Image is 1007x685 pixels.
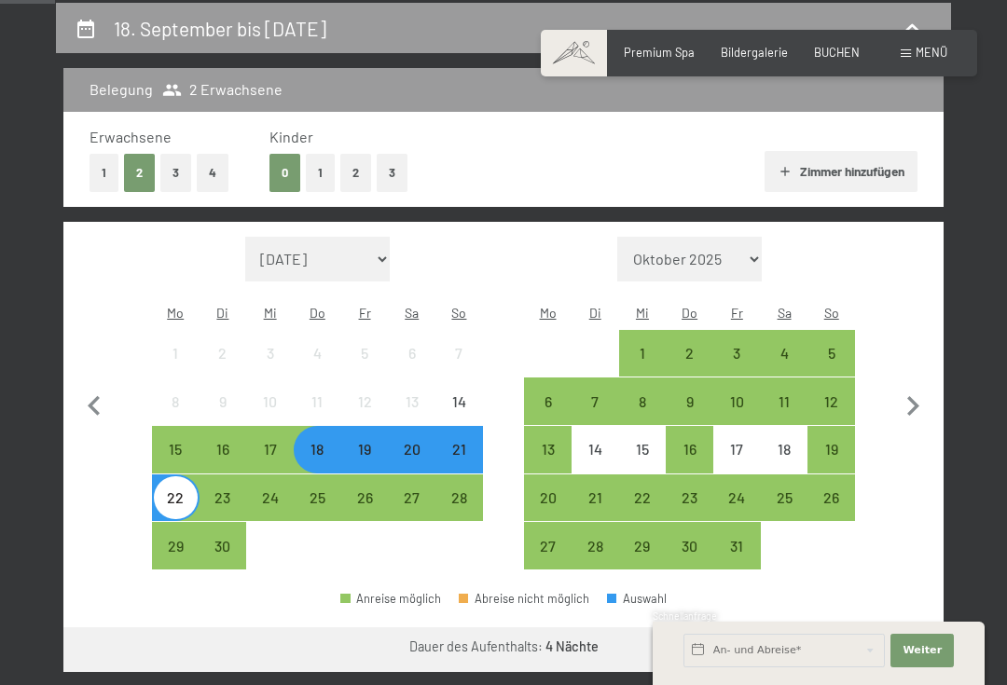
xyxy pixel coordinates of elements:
[435,330,483,377] div: Anreise nicht möglich
[713,426,761,473] div: Fri Oct 17 2025
[809,346,853,390] div: 5
[573,394,617,438] div: 7
[437,490,481,534] div: 28
[343,442,387,486] div: 19
[437,394,481,438] div: 14
[666,330,713,377] div: Thu Oct 02 2025
[621,442,665,486] div: 15
[388,474,435,522] div: Anreise möglich
[713,330,761,377] div: Anreise möglich
[668,394,711,438] div: 9
[619,426,667,473] div: Anreise nicht möglich
[388,426,435,473] div: Sat Sep 20 2025
[524,377,572,425] div: Anreise möglich
[154,442,198,486] div: 15
[90,128,172,145] span: Erwachsene
[201,490,245,534] div: 23
[435,377,483,425] div: Sun Sep 14 2025
[200,377,247,425] div: Tue Sep 09 2025
[715,346,759,390] div: 3
[636,305,649,321] abbr: Mittwoch
[90,154,118,192] button: 1
[341,426,389,473] div: Fri Sep 19 2025
[435,377,483,425] div: Anreise nicht möglich
[545,638,599,654] b: 4 Nächte
[814,45,860,60] a: BUCHEN
[152,522,200,569] div: Anreise möglich
[296,394,339,438] div: 11
[807,377,855,425] div: Anreise möglich
[713,522,761,569] div: Anreise möglich
[619,426,667,473] div: Wed Oct 15 2025
[524,522,572,569] div: Mon Oct 27 2025
[573,442,617,486] div: 14
[294,377,341,425] div: Anreise nicht möglich
[715,490,759,534] div: 24
[377,154,407,192] button: 3
[246,426,294,473] div: Wed Sep 17 2025
[572,522,619,569] div: Anreise möglich
[607,593,667,605] div: Auswahl
[572,522,619,569] div: Tue Oct 28 2025
[761,426,808,473] div: Anreise nicht möglich
[721,45,788,60] a: Bildergalerie
[572,426,619,473] div: Anreise nicht möglich
[306,154,335,192] button: 1
[668,346,711,390] div: 2
[666,522,713,569] div: Thu Oct 30 2025
[761,377,808,425] div: Anreise möglich
[715,394,759,438] div: 10
[152,426,200,473] div: Anreise möglich
[248,394,292,438] div: 10
[294,426,341,473] div: Anreise möglich
[246,330,294,377] div: Anreise nicht möglich
[459,593,589,605] div: Abreise nicht möglich
[200,426,247,473] div: Tue Sep 16 2025
[624,45,695,60] span: Premium Spa
[807,474,855,522] div: Sun Oct 26 2025
[572,474,619,522] div: Tue Oct 21 2025
[763,394,807,438] div: 11
[248,490,292,534] div: 24
[890,634,954,667] button: Weiter
[666,426,713,473] div: Anreise möglich
[343,490,387,534] div: 26
[761,377,808,425] div: Sat Oct 11 2025
[437,442,481,486] div: 21
[713,426,761,473] div: Anreise nicht möglich
[715,442,759,486] div: 17
[152,474,200,522] div: Mon Sep 22 2025
[340,593,441,605] div: Anreise möglich
[201,346,245,390] div: 2
[761,330,808,377] div: Anreise möglich
[390,346,434,390] div: 6
[388,377,435,425] div: Sat Sep 13 2025
[526,539,570,582] div: 27
[437,346,481,390] div: 7
[621,490,665,534] div: 22
[451,305,466,321] abbr: Sonntag
[666,474,713,522] div: Thu Oct 23 2025
[916,45,947,60] span: Menü
[152,426,200,473] div: Mon Sep 15 2025
[807,426,855,473] div: Anreise möglich
[359,305,371,321] abbr: Freitag
[668,539,711,582] div: 30
[809,394,853,438] div: 12
[524,522,572,569] div: Anreise möglich
[90,79,153,100] h3: Belegung
[435,426,483,473] div: Anreise möglich
[526,490,570,534] div: 20
[524,474,572,522] div: Anreise möglich
[341,330,389,377] div: Anreise nicht möglich
[761,474,808,522] div: Anreise möglich
[621,394,665,438] div: 8
[294,474,341,522] div: Thu Sep 25 2025
[216,305,228,321] abbr: Dienstag
[713,377,761,425] div: Anreise möglich
[341,377,389,425] div: Fri Sep 12 2025
[619,330,667,377] div: Anreise möglich
[666,474,713,522] div: Anreise möglich
[765,151,917,192] button: Zimmer hinzufügen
